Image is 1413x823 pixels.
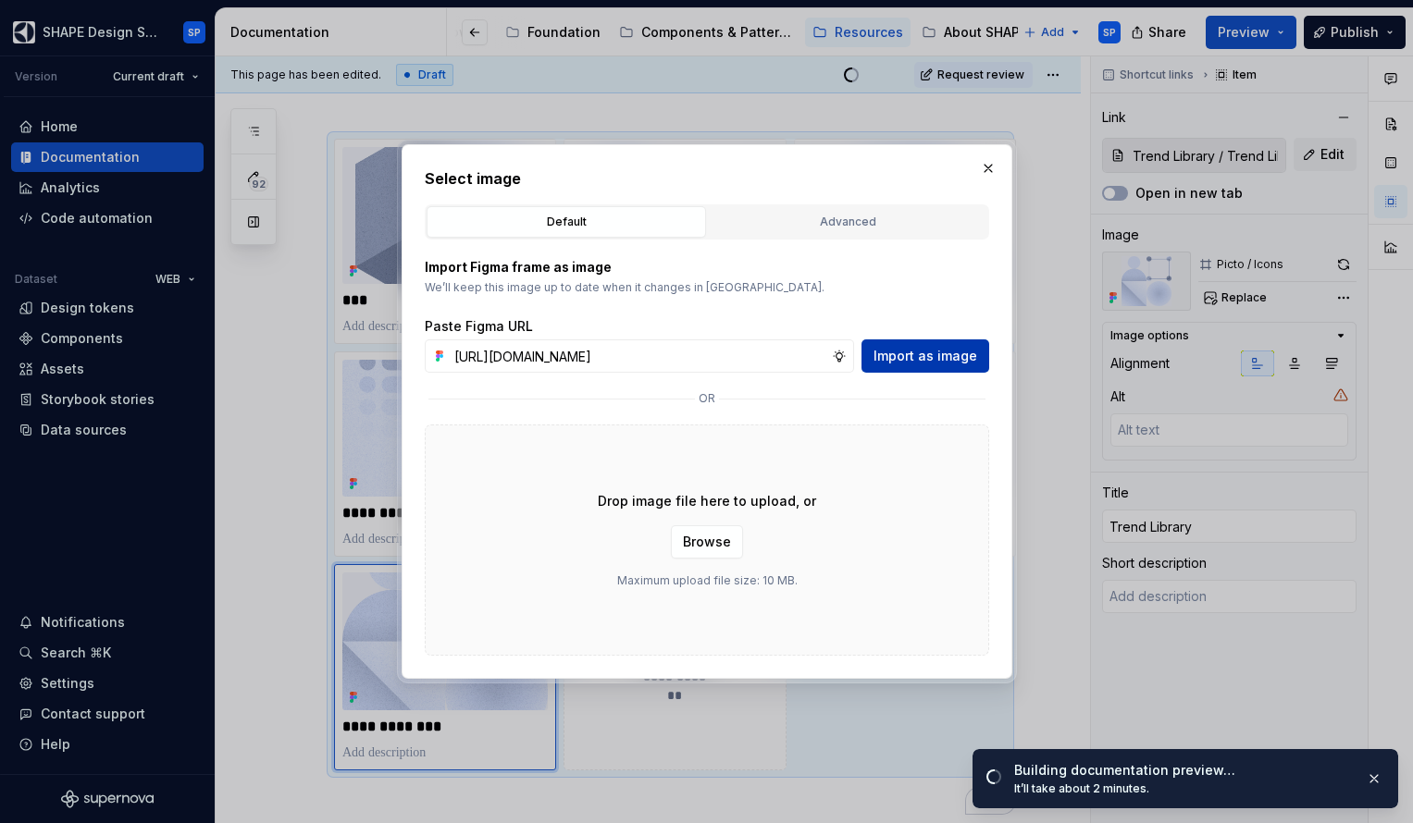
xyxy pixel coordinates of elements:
p: or [699,391,715,406]
span: Browse [683,533,731,551]
label: Paste Figma URL [425,317,533,336]
h2: Select image [425,167,989,190]
input: https://figma.com/file... [447,339,832,373]
span: Import as image [874,347,977,365]
div: Building documentation preview… [1014,761,1351,780]
button: Browse [671,525,743,559]
p: Import Figma frame as image [425,258,989,276]
p: Maximum upload file size: 10 MB. [616,573,797,588]
p: We’ll keep this image up to date when it changes in [GEOGRAPHIC_DATA]. [425,280,989,295]
div: It’ll take about 2 minutes. [1014,781,1351,796]
p: Drop image file here to upload, or [598,492,816,510]
div: Default [433,213,700,231]
button: Import as image [861,339,989,373]
div: Advanced [714,213,981,231]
